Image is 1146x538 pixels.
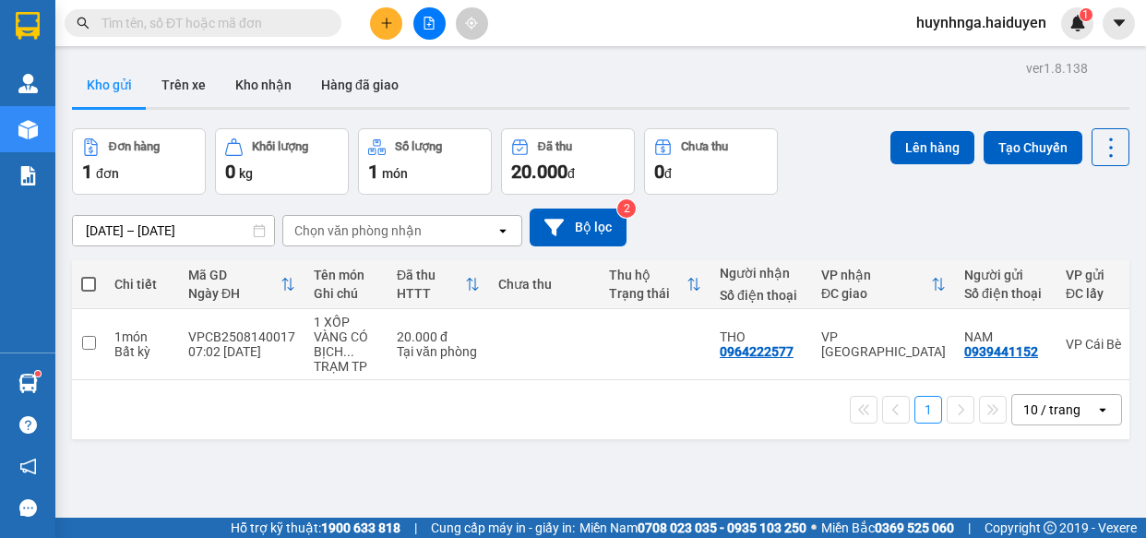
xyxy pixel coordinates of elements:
[109,140,160,153] div: Đơn hàng
[413,7,446,40] button: file-add
[314,315,378,359] div: 1 XỐP VÀNG CÓ BỊCH BUỘC CHUNG
[380,17,393,30] span: plus
[964,268,1047,282] div: Người gửi
[252,140,308,153] div: Khối lượng
[414,518,417,538] span: |
[314,286,378,301] div: Ghi chú
[901,11,1061,34] span: huynhnga.haiduyen
[16,12,40,40] img: logo-vxr
[239,166,253,181] span: kg
[82,161,92,183] span: 1
[188,268,281,282] div: Mã GD
[18,374,38,393] img: warehouse-icon
[984,131,1082,164] button: Tạo Chuyến
[821,286,931,301] div: ĐC giao
[114,344,170,359] div: Bất kỳ
[306,63,413,107] button: Hàng đã giao
[1026,58,1088,78] div: ver 1.8.138
[231,518,400,538] span: Hỗ trợ kỹ thuật:
[567,166,575,181] span: đ
[397,268,465,282] div: Đã thu
[382,166,408,181] span: món
[579,518,806,538] span: Miền Nam
[388,260,489,309] th: Toggle SortBy
[188,286,281,301] div: Ngày ĐH
[498,277,591,292] div: Chưa thu
[395,140,442,153] div: Số lượng
[720,288,803,303] div: Số điện thoại
[294,221,422,240] div: Chọn văn phòng nhận
[19,458,37,475] span: notification
[147,63,221,107] button: Trên xe
[114,277,170,292] div: Chi tiết
[397,344,480,359] div: Tại văn phòng
[511,161,567,183] span: 20.000
[538,140,572,153] div: Đã thu
[314,268,378,282] div: Tên món
[96,166,119,181] span: đơn
[72,63,147,107] button: Kho gửi
[1069,15,1086,31] img: icon-new-feature
[720,266,803,281] div: Người nhận
[431,518,575,538] span: Cung cấp máy in - giấy in:
[72,128,206,195] button: Đơn hàng1đơn
[654,161,664,183] span: 0
[964,329,1047,344] div: NAM
[188,329,295,344] div: VPCB2508140017
[179,260,304,309] th: Toggle SortBy
[18,166,38,185] img: solution-icon
[617,199,636,218] sup: 2
[18,120,38,139] img: warehouse-icon
[609,286,686,301] div: Trạng thái
[456,7,488,40] button: aim
[1044,521,1056,534] span: copyright
[1095,402,1110,417] svg: open
[821,329,946,359] div: VP [GEOGRAPHIC_DATA]
[358,128,492,195] button: Số lượng1món
[19,499,37,517] span: message
[890,131,974,164] button: Lên hàng
[397,286,465,301] div: HTTT
[664,166,672,181] span: đ
[397,329,480,344] div: 20.000 đ
[314,359,378,374] div: TRẠM TP
[1080,8,1092,21] sup: 1
[495,223,510,238] svg: open
[821,518,954,538] span: Miền Bắc
[811,524,817,532] span: ⚪️
[1103,7,1135,40] button: caret-down
[18,74,38,93] img: warehouse-icon
[1023,401,1080,419] div: 10 / trang
[101,13,319,33] input: Tìm tên, số ĐT hoặc mã đơn
[720,329,803,344] div: THO
[968,518,971,538] span: |
[188,344,295,359] div: 07:02 [DATE]
[530,209,627,246] button: Bộ lọc
[368,161,378,183] span: 1
[1082,8,1089,21] span: 1
[501,128,635,195] button: Đã thu20.000đ
[638,520,806,535] strong: 0708 023 035 - 0935 103 250
[644,128,778,195] button: Chưa thu0đ
[821,268,931,282] div: VP nhận
[73,216,274,245] input: Select a date range.
[875,520,954,535] strong: 0369 525 060
[1111,15,1128,31] span: caret-down
[964,344,1038,359] div: 0939441152
[225,161,235,183] span: 0
[465,17,478,30] span: aim
[35,371,41,377] sup: 1
[720,344,794,359] div: 0964222577
[681,140,728,153] div: Chưa thu
[221,63,306,107] button: Kho nhận
[77,17,90,30] span: search
[215,128,349,195] button: Khối lượng0kg
[600,260,710,309] th: Toggle SortBy
[19,416,37,434] span: question-circle
[114,329,170,344] div: 1 món
[964,286,1047,301] div: Số điện thoại
[914,396,942,424] button: 1
[343,344,354,359] span: ...
[423,17,436,30] span: file-add
[321,520,400,535] strong: 1900 633 818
